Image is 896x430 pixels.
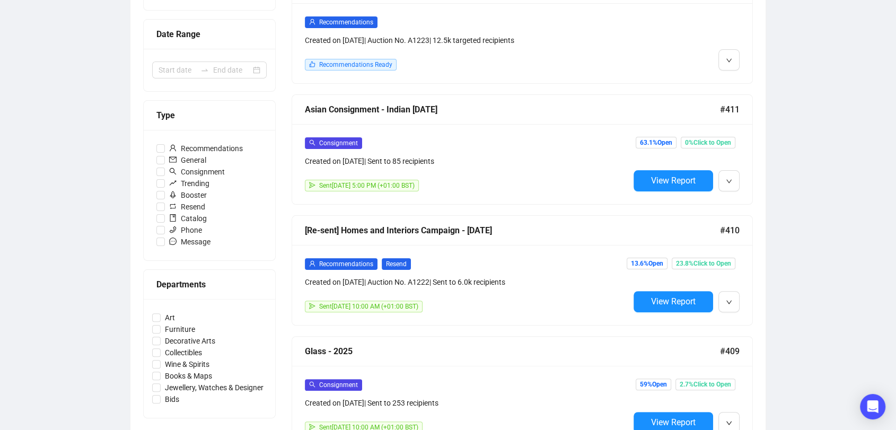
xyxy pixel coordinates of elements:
div: Glass - 2025 [305,345,720,358]
span: 23.8% Click to Open [672,258,735,269]
span: Art [161,312,179,323]
span: Consignment [319,139,358,147]
span: Catalog [165,213,211,224]
span: rise [169,179,177,187]
span: retweet [169,203,177,210]
span: down [726,420,732,426]
div: Created on [DATE] | Sent to 85 recipients [305,155,629,167]
span: #409 [720,345,740,358]
span: View Report [651,417,696,427]
span: Collectibles [161,347,206,358]
span: Decorative Arts [161,335,219,347]
span: Message [165,236,215,248]
button: View Report [634,291,713,312]
span: General [165,154,210,166]
button: View Report [634,170,713,191]
span: down [726,57,732,64]
span: Bids [161,393,183,405]
span: 13.6% Open [627,258,667,269]
div: Created on [DATE] | Auction No. A1222 | Sent to 6.0k recipients [305,276,629,288]
div: Asian Consignment - Indian [DATE] [305,103,720,116]
span: Recommendations [165,143,247,154]
span: Sent [DATE] 10:00 AM (+01:00 BST) [319,303,418,310]
div: Departments [156,278,262,291]
span: Consignment [165,166,229,178]
span: mail [169,156,177,163]
span: search [169,168,177,175]
span: Resend [382,258,411,270]
span: 0% Click to Open [681,137,735,148]
span: 59% Open [636,379,671,390]
span: Jewellery, Watches & Designer [161,382,268,393]
span: user [169,144,177,152]
div: Type [156,109,262,122]
span: #410 [720,224,740,237]
span: Trending [165,178,214,189]
span: user [309,19,315,25]
span: View Report [651,175,696,186]
span: Wine & Spirits [161,358,214,370]
input: End date [213,64,251,76]
span: Recommendations [319,260,373,268]
div: Open Intercom Messenger [860,394,885,419]
span: message [169,238,177,245]
span: Furniture [161,323,199,335]
span: send [309,424,315,430]
span: swap-right [200,66,209,74]
span: search [309,139,315,146]
div: [Re-sent] Homes and Interiors Campaign - [DATE] [305,224,720,237]
div: Created on [DATE] | Sent to 253 recipients [305,397,629,409]
span: View Report [651,296,696,306]
span: down [726,178,732,185]
span: search [309,381,315,388]
span: 63.1% Open [636,137,677,148]
div: Created on [DATE] | Auction No. A1223 | 12.5k targeted recipients [305,34,629,46]
span: Consignment [319,381,358,389]
span: Books & Maps [161,370,216,382]
span: Booster [165,189,211,201]
span: like [309,61,315,67]
span: Resend [165,201,209,213]
span: down [726,299,732,305]
span: Recommendations [319,19,373,26]
span: to [200,66,209,74]
a: [Re-sent] Homes and Interiors Campaign - [DATE]#410userRecommendationsResendCreated on [DATE]| Au... [292,215,753,326]
a: Asian Consignment - Indian [DATE]#411searchConsignmentCreated on [DATE]| Sent to 85 recipientssen... [292,94,753,205]
span: user [309,260,315,267]
span: rocket [169,191,177,198]
span: send [309,303,315,309]
span: Recommendations Ready [319,61,392,68]
span: send [309,182,315,188]
span: 2.7% Click to Open [675,379,735,390]
span: #411 [720,103,740,116]
input: Start date [159,64,196,76]
div: Date Range [156,28,262,41]
span: book [169,214,177,222]
span: phone [169,226,177,233]
span: Phone [165,224,206,236]
span: Sent [DATE] 5:00 PM (+01:00 BST) [319,182,415,189]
